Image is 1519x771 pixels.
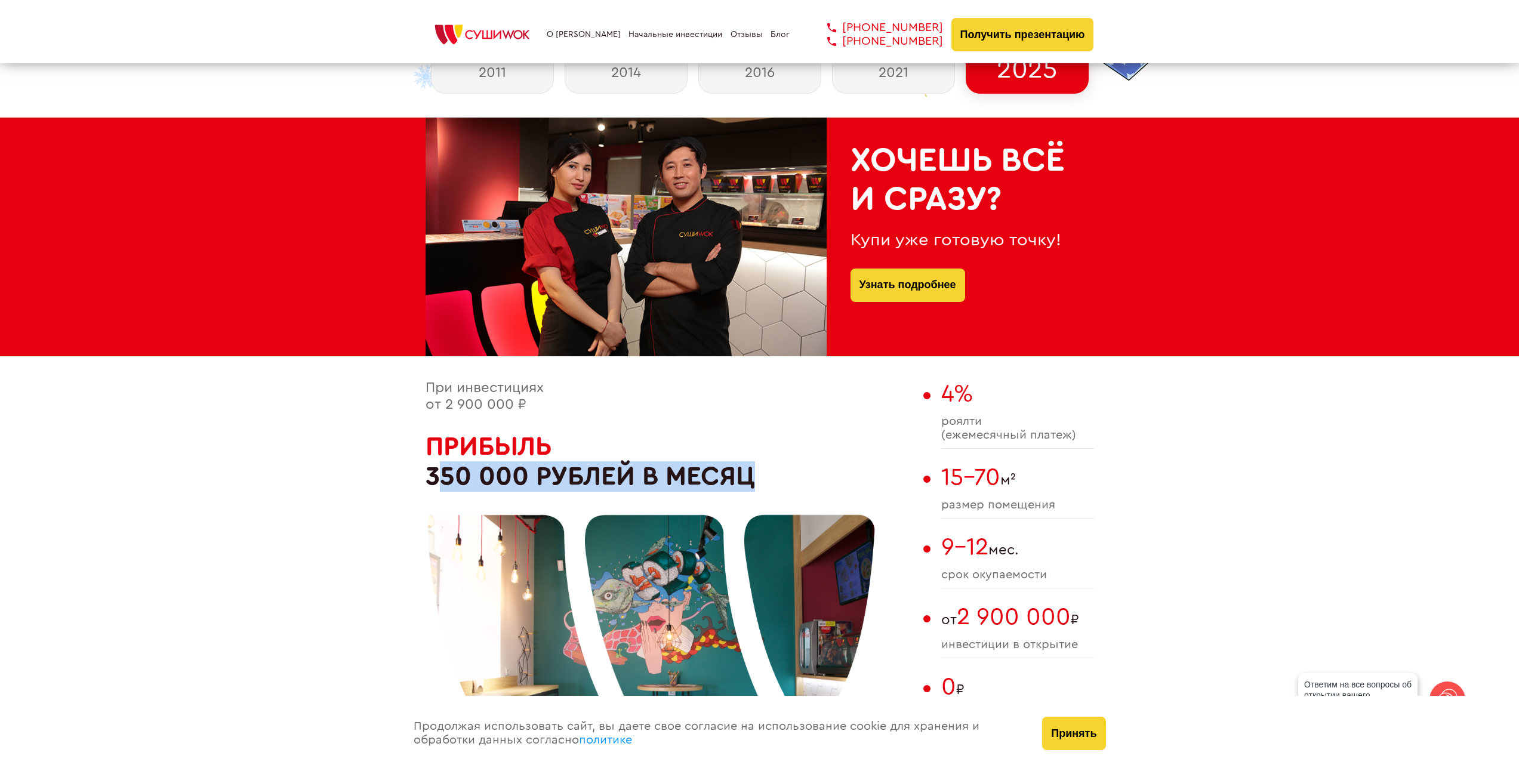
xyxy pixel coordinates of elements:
span: мес. [941,533,1094,561]
a: политике [579,734,632,746]
span: При инвестициях от 2 900 000 ₽ [426,381,544,412]
a: Узнать подробнее [859,269,956,302]
button: Принять [1042,717,1105,750]
a: О [PERSON_NAME] [547,30,621,39]
span: Прибыль [426,433,552,459]
span: инвестиции в открытие [941,638,1094,652]
button: Получить презентацию [951,18,1094,51]
span: 4% [941,382,973,406]
span: 0 [941,675,956,699]
button: Узнать подробнее [851,269,965,302]
span: cрок окупаемости [941,568,1094,582]
span: ₽ [941,673,1094,701]
div: 2016 [698,51,821,94]
img: СУШИWOK [426,21,539,48]
div: Ответим на все вопросы об открытии вашего [PERSON_NAME]! [1298,673,1418,717]
span: м² [941,464,1094,491]
div: 2025 [966,51,1089,94]
span: роялти (ежемесячный платеж) [941,415,1094,442]
h2: 350 000 рублей в месяц [426,431,917,492]
span: 15-70 [941,465,1000,489]
a: [PHONE_NUMBER] [809,35,943,48]
div: Продолжая использовать сайт, вы даете свое согласие на использование cookie для хранения и обрабо... [402,696,1031,771]
div: Купи уже готовую точку! [851,230,1070,250]
div: 2021 [832,51,955,94]
a: Отзывы [731,30,763,39]
h2: Хочешь всё и сразу? [851,141,1070,218]
span: от ₽ [941,603,1094,631]
span: 9-12 [941,535,988,559]
a: [PHONE_NUMBER] [809,21,943,35]
span: размер помещения [941,498,1094,512]
a: Блог [771,30,790,39]
div: 2011 [431,51,554,94]
a: Начальные инвестиции [628,30,722,39]
span: 2 900 000 [957,605,1071,629]
div: 2014 [565,51,688,94]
